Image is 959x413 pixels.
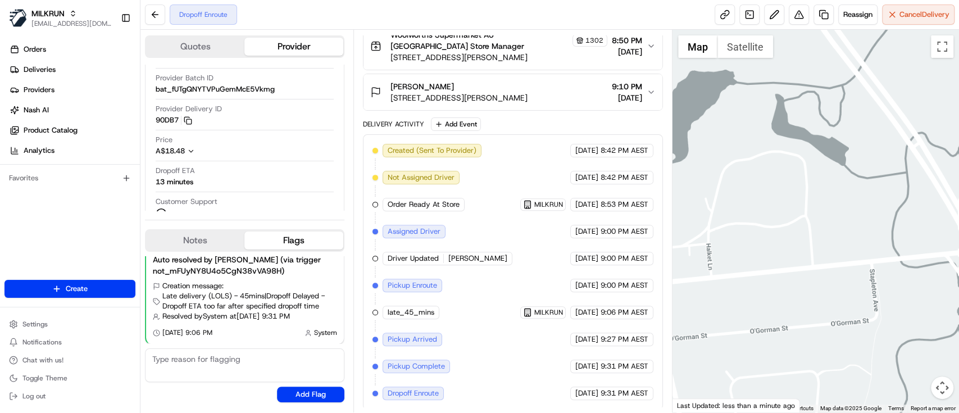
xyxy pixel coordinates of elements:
span: 9:00 PM AEST [601,280,648,291]
a: Orders [4,40,140,58]
button: Show street map [678,35,717,58]
span: Order Ready At Store [388,199,460,210]
span: 9:00 PM AEST [601,253,648,264]
span: Provider Delivery ID [156,104,222,114]
button: Toggle fullscreen view [931,35,953,58]
span: 8:42 PM AEST [601,173,648,183]
span: A$18.48 [156,146,185,156]
span: Pickup Complete [388,361,445,371]
span: [DATE] [575,253,598,264]
span: Woolworths Supermarket AU - [GEOGRAPHIC_DATA] Store Manager [390,29,570,52]
div: Favorites [4,169,135,187]
button: MILKRUN [523,308,563,317]
span: Orders [24,44,46,55]
span: Settings [22,320,48,329]
span: [PERSON_NAME] [448,253,507,264]
button: Show satellite imagery [717,35,773,58]
button: Flags [244,232,343,249]
span: [DATE] [575,146,598,156]
span: Toggle Theme [22,374,67,383]
a: Nash AI [4,101,140,119]
span: Dropoff Enroute [388,388,439,398]
span: Chat with us! [22,356,63,365]
span: Dropoff ETA [156,166,195,176]
button: MILKRUN [31,8,65,19]
span: Pickup Arrived [388,334,437,344]
span: Pickup Enroute [388,280,437,291]
span: 9:31 PM AEST [601,361,648,371]
a: Analytics [4,142,140,160]
button: 90DB7 [156,115,192,125]
a: Open this area in Google Maps (opens a new window) [675,398,712,412]
button: CancelDelivery [882,4,955,25]
span: Not Assigned Driver [388,173,454,183]
span: 9:06 PM AEST [601,307,648,317]
button: A$18.48 [156,146,254,156]
button: Reassign [838,4,878,25]
span: Assigned Driver [388,226,440,237]
button: Log out [4,388,135,404]
span: 9:31 PM AEST [601,388,648,398]
a: Deliveries [4,61,140,79]
span: [DATE] 9:06 PM [162,328,212,337]
span: Provider Batch ID [156,73,213,83]
span: Late delivery (LOLS) - 45mins | Dropoff Delayed - Dropoff ETA too far after specified dropoff time [162,291,337,311]
button: Notes [146,232,244,249]
span: [DATE] [575,307,598,317]
span: Created (Sent To Provider) [388,146,476,156]
button: Toggle Theme [4,370,135,386]
span: late_45_mins [388,307,434,317]
button: Add Flag [277,387,344,402]
span: bat_fUTgQNYTVPuGemMcE5Vkmg [156,84,275,94]
button: Chat with us! [4,352,135,368]
span: Notifications [22,338,62,347]
span: Creation message: [162,281,224,291]
span: Resolved by System [162,311,228,321]
div: Auto resolved by [PERSON_NAME] (via trigger not_mFUyNY8U4o5CgN38vVA98H) [153,254,337,276]
span: [DATE] [575,280,598,291]
span: Log out [22,392,46,401]
button: Map camera controls [931,376,953,399]
span: [DATE] [575,173,598,183]
span: [DATE] [575,388,598,398]
span: at [DATE] 9:31 PM [230,311,290,321]
span: [DATE] [612,46,642,57]
span: Providers [24,85,54,95]
a: Terms [888,405,904,411]
span: 8:50 PM [612,35,642,46]
span: 9:27 PM AEST [601,334,648,344]
span: MILKRUN [534,308,563,317]
button: Settings [4,316,135,332]
span: [DATE] [575,334,598,344]
button: Quotes [146,38,244,56]
span: [DATE] [575,226,598,237]
button: [EMAIL_ADDRESS][DOMAIN_NAME] [31,19,112,28]
span: [DATE] [575,361,598,371]
button: Add Event [431,117,481,131]
div: Delivery Activity [363,120,424,129]
button: MILKRUNMILKRUN[EMAIL_ADDRESS][DOMAIN_NAME] [4,4,116,31]
span: Price [156,135,172,145]
span: Cancel Delivery [899,10,949,20]
a: Providers [4,81,140,99]
span: 9:10 PM [612,81,642,92]
span: [STREET_ADDRESS][PERSON_NAME] [390,52,607,63]
img: Google [675,398,712,412]
span: 9:00 PM AEST [601,226,648,237]
span: 8:42 PM AEST [601,146,648,156]
span: [STREET_ADDRESS][PERSON_NAME] [390,92,528,103]
span: System [314,328,337,337]
span: Reassign [843,10,872,20]
a: Product Catalog [4,121,140,139]
button: Create [4,280,135,298]
button: Notifications [4,334,135,350]
span: Customer Support [156,197,217,207]
span: Nash AI [24,105,49,115]
span: [PERSON_NAME] [390,81,454,92]
span: [DATE] [575,199,598,210]
span: Product Catalog [24,125,78,135]
span: MILKRUN [534,200,563,209]
span: Analytics [24,146,54,156]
